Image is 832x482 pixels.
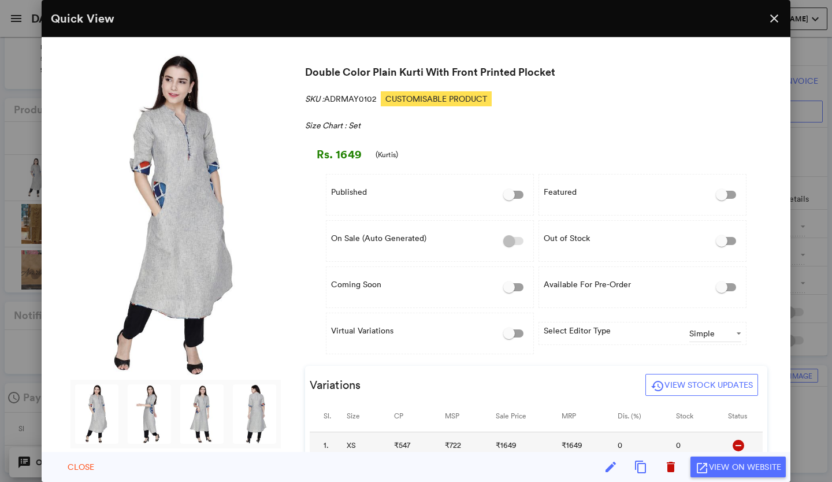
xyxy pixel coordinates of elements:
[659,455,682,479] button: Move to Trash
[544,279,631,290] p: Available For Pre-Order
[55,51,296,380] img: 193E0C04-FC6B-4351-845A-109E521437E0-1544447480431-large.jpeg
[629,455,652,479] button: Duplicate the product and Start editing
[376,149,398,160] span: ( )
[75,384,118,444] img: 193E0C04-FC6B-4351-845A-109E521437E0-1544447480431-thumbnail.jpeg
[496,399,562,432] th: Sale Price
[544,325,611,336] p: Select Editor Type
[180,384,224,444] img: D27E2A99-26A5-4BE0-949C-E0B11417A511-1544447479661-thumbnail.jpeg
[331,279,381,290] p: Coming Soon
[331,325,393,336] p: Virtual Variations
[378,150,396,160] span: Kurtis
[763,7,786,30] button: close
[310,377,361,394] span: Variations
[305,146,362,163] span: Rs. 1649
[767,12,781,25] md-icon: close
[381,91,492,106] span: CUSTOMISABLE PRODUCT
[300,88,772,109] p: ADRMAY0102
[690,457,786,477] button: open_in_newView On Website
[233,384,276,444] img: AE6F68D4-3697-422A-B1D9-8FFCFAFCD429-1544447480256-thumbnail.jpeg
[689,328,715,339] div: Simple
[51,12,114,25] h3: Quick View
[618,399,677,432] th: Dis. (%)
[562,399,617,432] th: MRP
[618,432,677,459] td: 0
[394,432,445,459] td: ₹547
[305,94,324,104] i: SKU :
[305,120,361,131] i: Size Chart : Set
[709,462,781,472] span: View On Website
[634,460,648,474] md-icon: content_copy
[728,399,763,432] th: Status
[689,325,741,342] md-select: Simple
[394,399,445,432] th: CP
[645,374,758,396] button: historyView Stock Updates
[445,399,496,432] th: MSP
[331,232,426,244] p: On Sale (Auto Generated)
[562,432,617,459] td: ₹1649
[55,457,106,477] button: Close
[676,432,728,459] td: 0
[676,399,728,432] th: Stock
[331,186,367,198] p: Published
[310,432,347,459] td: 1.
[599,455,622,479] a: Edit Product
[731,439,745,453] md-icon: Stock Unavailable
[664,460,678,474] md-icon: delete
[544,232,590,244] p: Out of Stock
[544,186,577,198] p: Featured
[445,432,496,459] td: ₹722
[496,432,562,459] td: ₹1649
[604,460,618,474] md-icon: edit
[651,379,664,393] md-icon: history
[310,399,347,432] th: Sl.
[347,432,395,459] td: XS
[128,384,171,444] img: 22520D09-B3E1-4A83-A9B2-5C3B19924976-1544447480087-thumbnail.jpeg
[695,461,709,475] md-icon: open_in_new
[300,62,772,83] h4: Double Color Plain Kurti With Front Printed Plocket
[347,399,395,432] th: Size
